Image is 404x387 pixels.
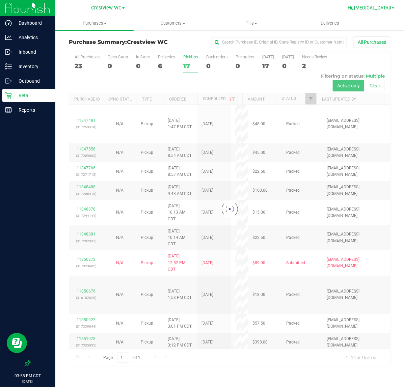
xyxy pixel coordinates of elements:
[5,107,12,113] inline-svg: Reports
[69,39,176,45] h3: Purchase Summary:
[12,33,52,42] p: Analytics
[12,77,52,85] p: Outbound
[312,20,348,26] span: Deliveries
[12,91,52,100] p: Retail
[5,78,12,84] inline-svg: Outbound
[213,20,290,26] span: Tills
[3,379,52,384] p: [DATE]
[212,16,291,30] a: Tills
[5,49,12,55] inline-svg: Inbound
[55,20,134,26] span: Purchases
[24,360,31,367] label: Pin the sidebar to full width on large screens
[12,19,52,27] p: Dashboard
[5,92,12,99] inline-svg: Retail
[55,16,134,30] a: Purchases
[353,36,390,48] button: All Purchases
[134,20,212,26] span: Customers
[348,5,391,10] span: Hi, [MEDICAL_DATA]!
[212,37,347,47] input: Search Purchase ID, Original ID, State Registry ID or Customer Name...
[7,333,27,353] iframe: Resource center
[12,106,52,114] p: Reports
[91,5,122,11] span: Crestview WC
[5,20,12,26] inline-svg: Dashboard
[5,63,12,70] inline-svg: Inventory
[12,62,52,71] p: Inventory
[3,373,52,379] p: 03:58 PM CDT
[291,16,369,30] a: Deliveries
[5,34,12,41] inline-svg: Analytics
[12,48,52,56] p: Inbound
[134,16,212,30] a: Customers
[127,39,168,45] span: Crestview WC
